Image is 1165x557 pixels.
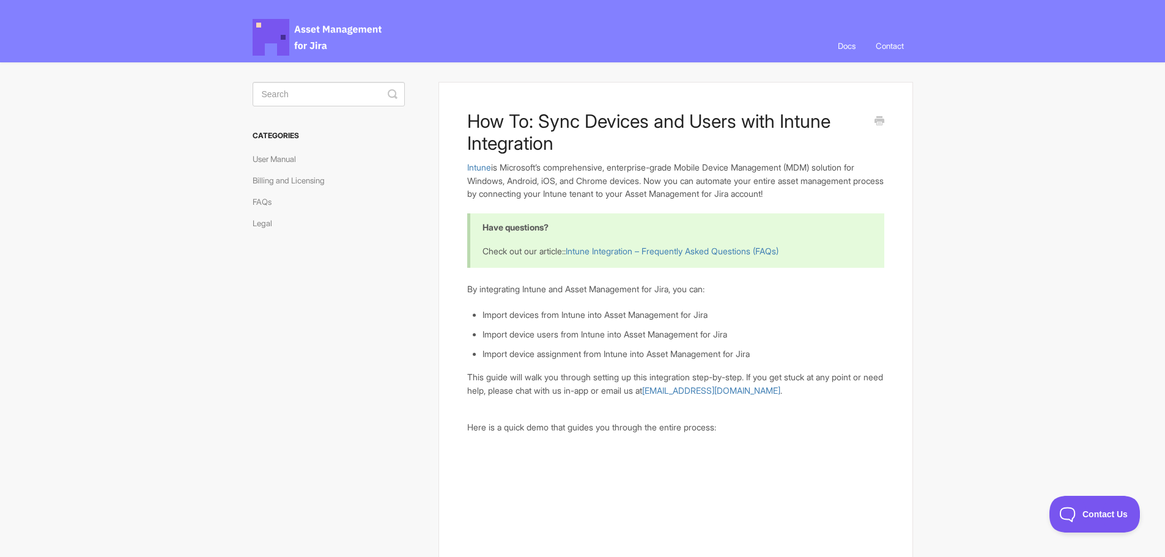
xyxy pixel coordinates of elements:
a: [EMAIL_ADDRESS][DOMAIN_NAME] [642,385,780,396]
iframe: Toggle Customer Support [1049,496,1141,533]
a: Contact [867,29,913,62]
p: is Microsoft’s comprehensive, enterprise-grade Mobile Device Management (MDM) solution for Window... [467,161,884,201]
a: Intune Integration – Frequently Asked Questions (FAQs) [566,246,779,256]
li: Import devices from Intune into Asset Management for Jira [483,308,884,322]
p: This guide will walk you through setting up this integration step-by-step. If you get stuck at an... [467,371,884,397]
p: Check out our article:: [483,245,868,258]
span: Asset Management for Jira Docs [253,19,383,56]
b: Have questions? [483,222,549,232]
h3: Categories [253,125,405,147]
a: User Manual [253,149,305,169]
a: Legal [253,213,281,233]
li: Import device users from Intune into Asset Management for Jira [483,328,884,341]
li: Import device assignment from Intune into Asset Management for Jira [483,347,884,361]
a: Billing and Licensing [253,171,334,190]
h1: How To: Sync Devices and Users with Intune Integration [467,110,865,154]
a: FAQs [253,192,281,212]
input: Search [253,82,405,106]
a: Print this Article [875,115,884,128]
a: Intune [467,162,491,172]
p: Here is a quick demo that guides you through the entire process: [467,421,884,434]
a: Docs [829,29,865,62]
p: By integrating Intune and Asset Management for Jira, you can: [467,282,884,296]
